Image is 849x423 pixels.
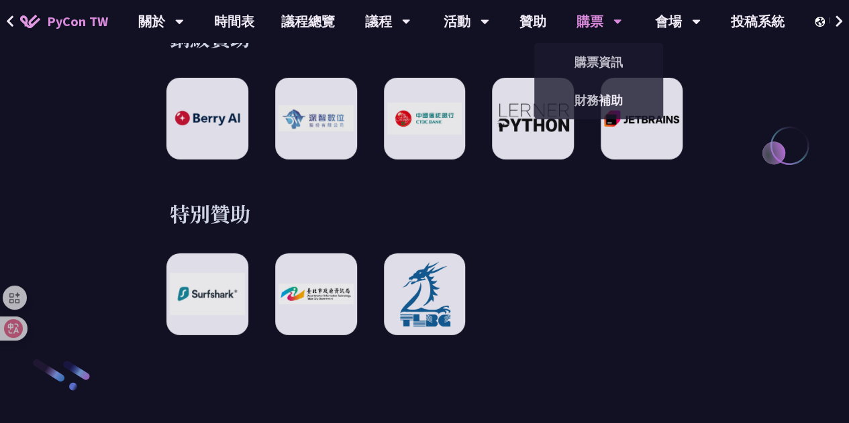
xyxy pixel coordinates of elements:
img: Berry AI [170,108,245,129]
h3: 特別贊助 [170,200,679,227]
img: Locale Icon [815,17,828,27]
a: 購票資訊 [534,46,663,78]
a: 財務補助 [534,84,663,116]
span: PyCon TW [47,11,108,32]
img: Home icon of PyCon TW 2025 [20,15,40,28]
img: Department of Information Technology, Taipei City Government [279,284,354,304]
img: 天瓏資訊圖書 [387,259,462,328]
img: 深智數位 [279,105,354,131]
h3: 銅級贊助 [170,24,679,51]
a: PyCon TW [7,5,121,38]
img: LernerPython [495,103,570,134]
img: Surfshark [170,273,245,315]
img: CTBC Bank [387,103,462,135]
